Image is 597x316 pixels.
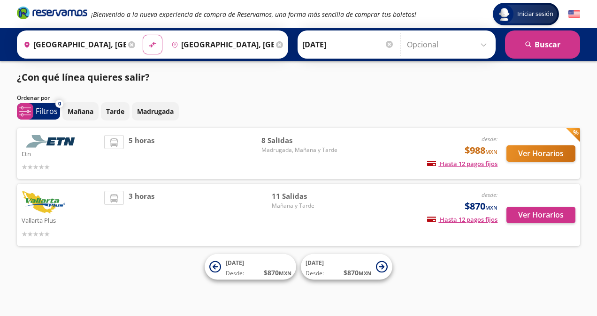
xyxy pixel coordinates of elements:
input: Buscar Origen [20,33,126,56]
button: Tarde [101,102,130,120]
button: Mañana [62,102,99,120]
span: $ 870 [344,268,371,278]
small: MXN [485,204,497,211]
span: 11 Salidas [272,191,337,202]
p: Filtros [36,105,58,117]
em: desde: [482,135,497,143]
small: MXN [279,270,291,277]
p: ¿Con qué línea quieres salir? [17,70,150,84]
button: 0Filtros [17,103,60,120]
span: 8 Salidas [261,135,337,146]
input: Elegir Fecha [302,33,394,56]
img: Vallarta Plus [22,191,65,214]
input: Buscar Destino [168,33,274,56]
em: desde: [482,191,497,199]
i: Brand Logo [17,6,87,20]
p: Etn [22,148,99,159]
em: ¡Bienvenido a la nueva experiencia de compra de Reservamos, una forma más sencilla de comprar tus... [91,10,416,19]
span: 3 horas [129,191,154,239]
button: Ver Horarios [506,145,575,162]
span: Madrugada, Mañana y Tarde [261,146,337,154]
p: Tarde [106,106,124,116]
span: Hasta 12 pagos fijos [427,215,497,224]
small: MXN [485,148,497,155]
button: Madrugada [132,102,179,120]
input: Opcional [407,33,491,56]
span: Desde: [226,269,244,278]
span: Hasta 12 pagos fijos [427,159,497,168]
span: [DATE] [226,259,244,267]
span: $870 [465,199,497,213]
img: Etn [22,135,83,148]
span: Iniciar sesión [513,9,557,19]
p: Madrugada [137,106,174,116]
p: Mañana [68,106,93,116]
button: Buscar [505,30,580,59]
p: Vallarta Plus [22,214,99,226]
span: $988 [465,143,497,158]
span: Desde: [306,269,324,278]
button: [DATE]Desde:$870MXN [301,254,392,280]
button: [DATE]Desde:$870MXN [205,254,296,280]
span: [DATE] [306,259,324,267]
small: MXN [359,270,371,277]
span: $ 870 [264,268,291,278]
span: 5 horas [129,135,154,172]
span: 0 [58,100,61,108]
p: Ordenar por [17,94,50,102]
button: English [568,8,580,20]
a: Brand Logo [17,6,87,23]
span: Mañana y Tarde [272,202,337,210]
button: Ver Horarios [506,207,575,223]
